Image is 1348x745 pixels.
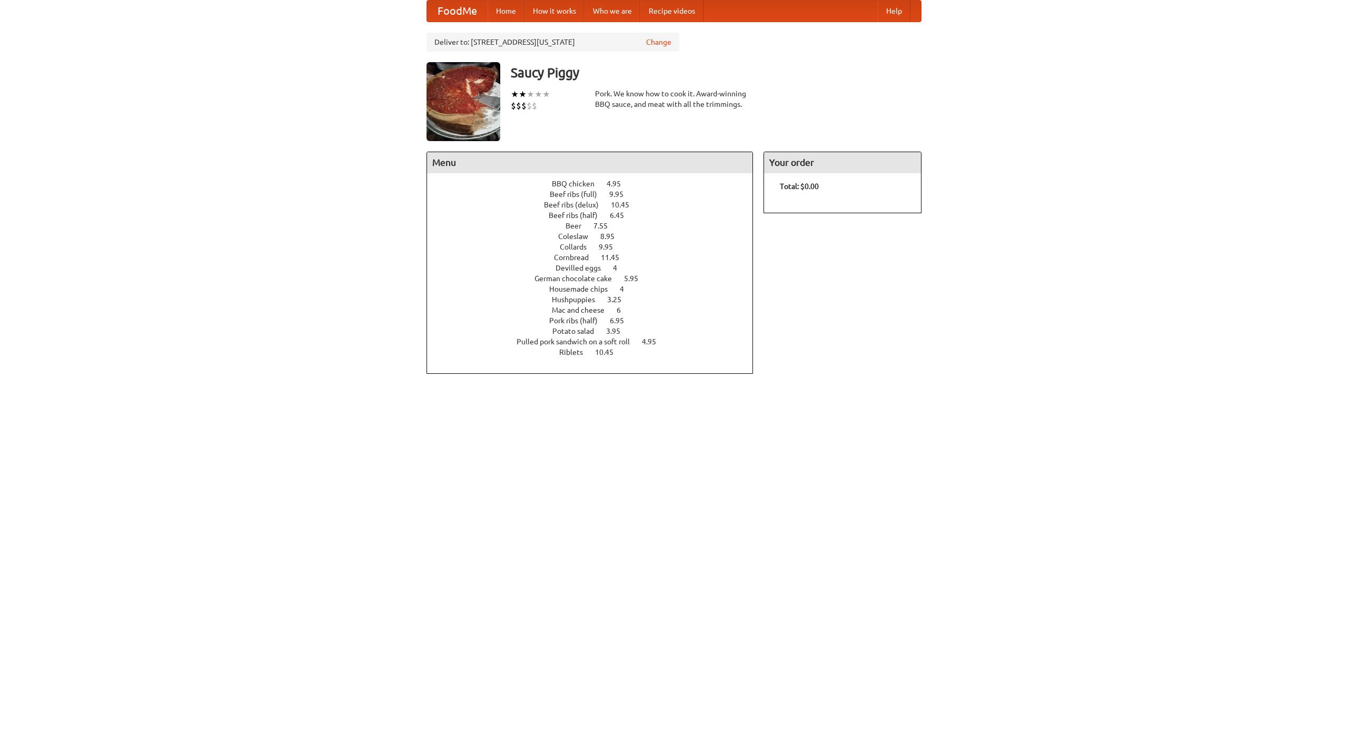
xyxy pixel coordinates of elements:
span: Collards [560,243,597,251]
div: Deliver to: [STREET_ADDRESS][US_STATE] [427,33,679,52]
span: 4.95 [642,337,667,346]
a: Cornbread 11.45 [554,253,639,262]
span: Housemade chips [549,285,618,293]
span: Cornbread [554,253,599,262]
img: angular.jpg [427,62,500,141]
a: Housemade chips 4 [549,285,643,293]
span: 9.95 [609,190,634,198]
span: Potato salad [552,327,604,335]
h4: Your order [764,152,921,173]
span: Pork ribs (half) [549,316,608,325]
span: Riblets [559,348,593,356]
span: 11.45 [601,253,630,262]
li: $ [521,100,527,112]
li: $ [532,100,537,112]
span: 8.95 [600,232,625,241]
li: ★ [542,88,550,100]
span: BBQ chicken [552,180,605,188]
a: Beef ribs (half) 6.45 [549,211,643,220]
span: 9.95 [599,243,623,251]
a: Mac and cheese 6 [552,306,640,314]
a: Change [646,37,671,47]
a: Coleslaw 8.95 [558,232,634,241]
span: 4 [613,264,628,272]
span: Pulled pork sandwich on a soft roll [517,337,640,346]
span: Devilled eggs [556,264,611,272]
span: 7.55 [593,222,618,230]
li: $ [516,100,521,112]
a: Help [878,1,910,22]
span: 3.95 [606,327,631,335]
span: 6.95 [610,316,635,325]
a: BBQ chicken 4.95 [552,180,640,188]
span: 4 [620,285,635,293]
li: ★ [511,88,519,100]
a: Who we are [584,1,640,22]
div: Pork. We know how to cook it. Award-winning BBQ sauce, and meat with all the trimmings. [595,88,753,110]
span: 5.95 [624,274,649,283]
span: Coleslaw [558,232,599,241]
li: ★ [534,88,542,100]
h3: Saucy Piggy [511,62,921,83]
a: Riblets 10.45 [559,348,633,356]
b: Total: $0.00 [780,182,819,191]
span: Mac and cheese [552,306,615,314]
span: 3.25 [607,295,632,304]
a: Home [488,1,524,22]
a: German chocolate cake 5.95 [534,274,658,283]
a: Devilled eggs 4 [556,264,637,272]
a: Pulled pork sandwich on a soft roll 4.95 [517,337,676,346]
li: ★ [519,88,527,100]
a: Collards 9.95 [560,243,632,251]
span: 4.95 [607,180,631,188]
span: 10.45 [611,201,640,209]
span: Beef ribs (half) [549,211,608,220]
span: Beer [566,222,592,230]
li: ★ [527,88,534,100]
span: Beef ribs (full) [550,190,608,198]
a: Beef ribs (full) 9.95 [550,190,643,198]
span: 6.45 [610,211,635,220]
a: Hushpuppies 3.25 [552,295,641,304]
a: Pork ribs (half) 6.95 [549,316,643,325]
a: FoodMe [427,1,488,22]
span: 6 [617,306,631,314]
li: $ [511,100,516,112]
span: Hushpuppies [552,295,606,304]
li: $ [527,100,532,112]
a: Potato salad 3.95 [552,327,640,335]
a: Beer 7.55 [566,222,627,230]
span: Beef ribs (delux) [544,201,609,209]
a: Recipe videos [640,1,703,22]
span: German chocolate cake [534,274,622,283]
h4: Menu [427,152,752,173]
a: Beef ribs (delux) 10.45 [544,201,649,209]
span: 10.45 [595,348,624,356]
a: How it works [524,1,584,22]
